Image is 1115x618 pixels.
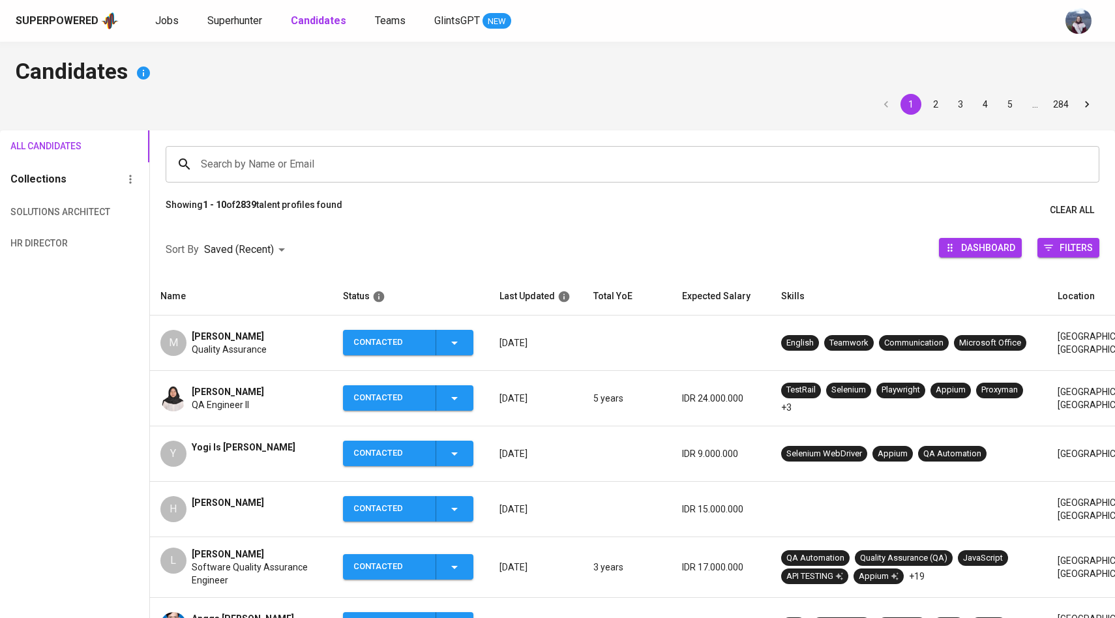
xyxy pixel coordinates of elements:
div: Contacted [353,496,425,522]
p: IDR 24.000.000 [682,392,760,405]
span: [PERSON_NAME] [192,330,264,343]
button: Go to next page [1077,94,1097,115]
b: Candidates [291,14,346,27]
p: +19 [909,570,925,583]
h4: Candidates [16,57,1099,89]
div: JavaScript [963,552,1003,565]
p: Showing of talent profiles found [166,198,342,222]
span: HR Director [10,235,82,252]
span: NEW [483,15,511,28]
button: Go to page 2 [925,94,946,115]
div: API TESTING [786,570,843,583]
div: H [160,496,186,522]
th: Last Updated [489,278,583,316]
div: QA Automation [923,448,981,460]
p: [DATE] [499,336,572,349]
th: Status [333,278,489,316]
p: [DATE] [499,503,572,516]
span: Solutions Architect [10,204,82,220]
div: Proxyman [981,384,1018,396]
div: Teamwork [829,337,869,349]
div: Microsoft Office [959,337,1021,349]
div: Appium [859,570,899,583]
div: TestRail [786,384,816,396]
span: Teams [375,14,406,27]
button: Clear All [1045,198,1099,222]
span: Dashboard [961,239,1015,256]
div: QA Automation [786,552,844,565]
span: Yogi Is [PERSON_NAME] [192,441,295,454]
button: page 1 [900,94,921,115]
p: [DATE] [499,392,572,405]
p: 3 years [593,561,661,574]
button: Contacted [343,496,473,522]
span: Filters [1060,239,1093,256]
button: Dashboard [939,238,1022,257]
div: Appium [936,384,966,396]
div: Selenium [831,384,866,396]
div: Contacted [353,554,425,580]
p: Saved (Recent) [204,242,274,257]
span: Quality Assurance [192,343,267,356]
div: Y [160,441,186,467]
img: app logo [101,11,119,31]
span: [PERSON_NAME] [192,548,264,561]
span: QA Engineer II [192,398,249,411]
div: M [160,330,186,356]
button: Contacted [343,554,473,580]
span: Superhunter [207,14,262,27]
th: Skills [771,278,1047,316]
div: L [160,548,186,574]
div: Saved (Recent) [204,238,290,262]
a: Superpoweredapp logo [16,11,119,31]
p: [DATE] [499,561,572,574]
p: IDR 15.000.000 [682,503,760,516]
div: … [1024,98,1045,111]
div: Communication [884,337,944,349]
div: Contacted [353,385,425,411]
a: GlintsGPT NEW [434,13,511,29]
button: Go to page 3 [950,94,971,115]
span: Software Quality Assurance Engineer [192,561,322,587]
span: All Candidates [10,138,82,154]
span: [PERSON_NAME] [192,385,264,398]
span: GlintsGPT [434,14,480,27]
button: Filters [1037,238,1099,257]
a: Candidates [291,13,349,29]
button: Contacted [343,385,473,411]
div: Playwright [882,384,920,396]
div: Selenium WebDriver [786,448,862,460]
div: Superpowered [16,14,98,29]
span: Clear All [1050,202,1094,218]
button: Go to page 284 [1049,94,1073,115]
p: IDR 9.000.000 [682,447,760,460]
th: Total YoE [583,278,672,316]
div: Quality Assurance (QA) [860,552,947,565]
b: 2839 [235,199,256,210]
p: +3 [781,401,792,414]
p: 5 years [593,392,661,405]
nav: pagination navigation [874,94,1099,115]
div: English [786,337,814,349]
div: Contacted [353,330,425,355]
img: 8c676729b09744086c57122dec807d2d.jpg [160,385,186,411]
p: IDR 17.000.000 [682,561,760,574]
button: Contacted [343,441,473,466]
a: Superhunter [207,13,265,29]
a: Teams [375,13,408,29]
button: Contacted [343,330,473,355]
b: 1 - 10 [203,199,226,210]
div: Contacted [353,441,425,466]
p: [DATE] [499,447,572,460]
th: Name [150,278,333,316]
p: Sort By [166,242,199,257]
div: Appium [878,448,908,460]
th: Expected Salary [672,278,771,316]
span: [PERSON_NAME] [192,496,264,509]
a: Jobs [155,13,181,29]
h6: Collections [10,170,67,188]
button: Go to page 5 [1000,94,1020,115]
span: Jobs [155,14,179,27]
button: Go to page 4 [975,94,996,115]
img: christine.raharja@glints.com [1065,8,1092,34]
